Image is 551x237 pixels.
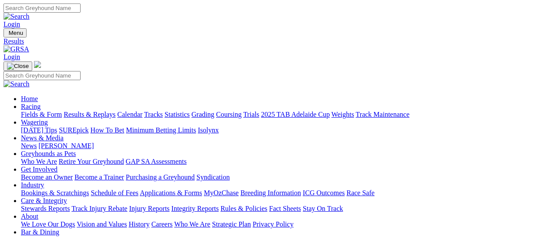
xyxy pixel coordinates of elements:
[126,173,195,181] a: Purchasing a Greyhound
[144,111,163,118] a: Tracks
[71,205,127,212] a: Track Injury Rebate
[126,158,187,165] a: GAP SA Assessments
[21,134,64,142] a: News & Media
[21,213,38,220] a: About
[21,158,57,165] a: Who We Are
[204,189,239,196] a: MyOzChase
[21,173,548,181] div: Get Involved
[3,53,20,61] a: Login
[34,61,41,68] img: logo-grsa-white.png
[21,118,48,126] a: Wagering
[117,111,142,118] a: Calendar
[3,13,30,20] img: Search
[7,63,29,70] img: Close
[3,28,27,37] button: Toggle navigation
[212,220,251,228] a: Strategic Plan
[74,173,124,181] a: Become a Trainer
[220,205,267,212] a: Rules & Policies
[77,220,127,228] a: Vision and Values
[3,20,20,28] a: Login
[21,111,62,118] a: Fields & Form
[59,158,124,165] a: Retire Your Greyhound
[21,189,89,196] a: Bookings & Scratchings
[64,111,115,118] a: Results & Replays
[91,189,138,196] a: Schedule of Fees
[243,111,259,118] a: Trials
[216,111,242,118] a: Coursing
[346,189,374,196] a: Race Safe
[128,220,149,228] a: History
[165,111,190,118] a: Statistics
[21,205,548,213] div: Care & Integrity
[303,189,345,196] a: ICG Outcomes
[3,80,30,88] img: Search
[196,173,230,181] a: Syndication
[21,95,38,102] a: Home
[198,126,219,134] a: Isolynx
[21,166,57,173] a: Get Involved
[240,189,301,196] a: Breeding Information
[21,220,548,228] div: About
[21,228,59,236] a: Bar & Dining
[3,3,81,13] input: Search
[171,205,219,212] a: Integrity Reports
[21,158,548,166] div: Greyhounds as Pets
[3,37,548,45] a: Results
[21,181,44,189] a: Industry
[21,126,548,134] div: Wagering
[9,30,23,36] span: Menu
[303,205,343,212] a: Stay On Track
[126,126,196,134] a: Minimum Betting Limits
[91,126,125,134] a: How To Bet
[21,103,41,110] a: Racing
[269,205,301,212] a: Fact Sheets
[331,111,354,118] a: Weights
[21,126,57,134] a: [DATE] Tips
[356,111,409,118] a: Track Maintenance
[140,189,202,196] a: Applications & Forms
[21,173,73,181] a: Become an Owner
[129,205,169,212] a: Injury Reports
[3,71,81,80] input: Search
[21,142,548,150] div: News & Media
[21,220,75,228] a: We Love Our Dogs
[59,126,88,134] a: SUREpick
[21,197,67,204] a: Care & Integrity
[253,220,294,228] a: Privacy Policy
[21,111,548,118] div: Racing
[21,205,70,212] a: Stewards Reports
[261,111,330,118] a: 2025 TAB Adelaide Cup
[21,189,548,197] div: Industry
[21,142,37,149] a: News
[192,111,214,118] a: Grading
[151,220,172,228] a: Careers
[174,220,210,228] a: Who We Are
[21,150,76,157] a: Greyhounds as Pets
[38,142,94,149] a: [PERSON_NAME]
[3,45,29,53] img: GRSA
[3,61,32,71] button: Toggle navigation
